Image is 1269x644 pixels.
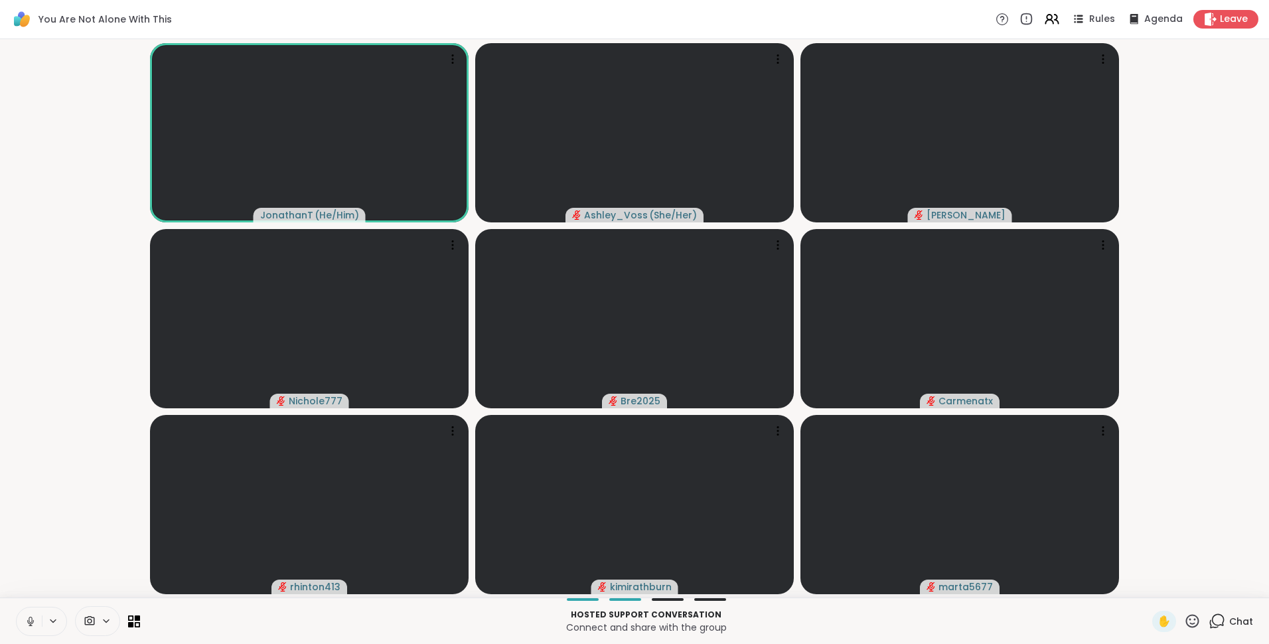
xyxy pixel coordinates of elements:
span: Chat [1229,615,1253,628]
span: ( She/Her ) [649,208,697,222]
span: Rules [1089,13,1115,26]
span: kimirathburn [610,580,672,594]
span: [PERSON_NAME] [927,208,1006,222]
span: Nichole777 [289,394,342,408]
span: ( He/Him ) [315,208,359,222]
span: audio-muted [927,582,936,592]
span: rhinton413 [290,580,340,594]
span: Leave [1220,13,1248,26]
span: audio-muted [609,396,618,406]
span: You Are Not Alone With This [38,13,172,26]
span: Agenda [1144,13,1183,26]
span: audio-muted [572,210,581,220]
span: audio-muted [915,210,924,220]
span: audio-muted [278,582,287,592]
p: Hosted support conversation [148,609,1144,621]
span: Bre2025 [621,394,660,408]
span: audio-muted [277,396,286,406]
p: Connect and share with the group [148,621,1144,634]
img: ShareWell Logomark [11,8,33,31]
span: marta5677 [938,580,993,594]
span: audio-muted [598,582,607,592]
span: ✋ [1157,613,1171,629]
span: Carmenatx [938,394,993,408]
span: audio-muted [927,396,936,406]
span: JonathanT [260,208,313,222]
span: Ashley_Voss [584,208,648,222]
